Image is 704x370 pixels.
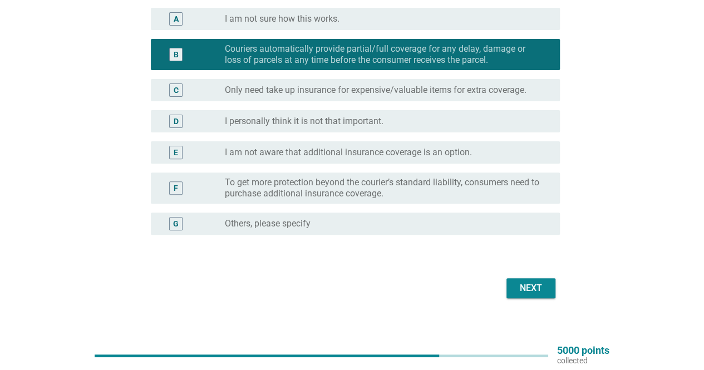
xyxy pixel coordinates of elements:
div: B [174,49,179,61]
div: F [174,182,178,194]
label: I personally think it is not that important. [225,116,383,127]
div: Next [515,282,547,295]
div: G [173,218,179,230]
div: D [174,116,179,127]
button: Next [506,278,555,298]
div: C [174,85,179,96]
label: Only need take up insurance for expensive/valuable items for extra coverage. [225,85,526,96]
label: I am not aware that additional insurance coverage is an option. [225,147,472,158]
label: Others, please specify [225,218,311,229]
div: A [174,13,179,25]
label: I am not sure how this works. [225,13,339,24]
p: 5000 points [557,346,609,356]
p: collected [557,356,609,366]
label: Couriers automatically provide partial/full coverage for any delay, damage or loss of parcels at ... [225,43,542,66]
label: To get more protection beyond the courier’s standard liability, consumers need to purchase additi... [225,177,542,199]
div: E [174,147,178,159]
